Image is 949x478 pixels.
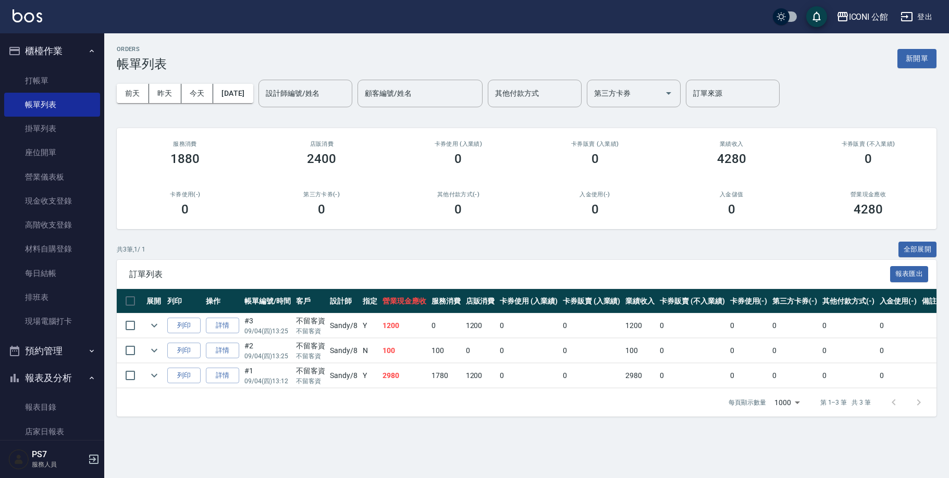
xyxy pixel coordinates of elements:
button: 新開單 [897,49,936,68]
td: 0 [770,363,820,388]
a: 新開單 [897,53,936,63]
a: 現場電腦打卡 [4,309,100,333]
td: 0 [657,363,727,388]
td: 0 [560,313,623,338]
td: 1200 [463,313,498,338]
button: 列印 [167,343,201,359]
h2: 第三方卡券(-) [266,191,377,198]
a: 每日結帳 [4,261,100,285]
th: 列印 [165,289,203,313]
td: 0 [657,338,727,363]
a: 現金收支登錄 [4,189,100,213]
button: ICONI 公館 [832,6,893,28]
button: expand row [146,318,162,333]
td: 2980 [623,363,657,388]
td: Y [360,313,380,338]
h2: 卡券使用 (入業績) [402,141,514,147]
a: 高階收支登錄 [4,213,100,237]
td: Sandy /8 [327,363,360,388]
td: 0 [877,313,920,338]
button: 登出 [896,7,936,27]
h3: 0 [318,202,325,217]
td: #1 [242,363,293,388]
h2: 卡券使用(-) [129,191,241,198]
p: 每頁顯示數量 [729,398,766,407]
th: 業績收入 [623,289,657,313]
h3: 0 [591,202,599,217]
button: 前天 [117,84,149,103]
h2: 業績收入 [676,141,787,147]
button: 櫃檯作業 [4,37,100,65]
img: Person [8,449,29,470]
a: 材料自購登錄 [4,237,100,261]
a: 排班表 [4,285,100,309]
a: 店家日報表 [4,420,100,444]
th: 帳單編號/時間 [242,289,293,313]
h3: 0 [181,202,189,217]
button: expand row [146,368,162,383]
td: 0 [497,363,560,388]
td: 100 [380,338,429,363]
td: 0 [728,363,770,388]
button: 昨天 [149,84,181,103]
button: 列印 [167,368,201,384]
td: 100 [623,338,657,363]
th: 指定 [360,289,380,313]
h5: PS7 [32,449,85,460]
h3: 0 [728,202,735,217]
h3: 0 [454,152,462,166]
td: 0 [770,313,820,338]
td: #2 [242,338,293,363]
td: 0 [728,313,770,338]
td: Sandy /8 [327,338,360,363]
td: 0 [728,338,770,363]
h2: 卡券販賣 (入業績) [539,141,650,147]
th: 第三方卡券(-) [770,289,820,313]
td: 0 [820,313,877,338]
th: 設計師 [327,289,360,313]
button: Open [660,85,677,102]
p: 09/04 (四) 13:25 [244,351,291,361]
th: 入金使用(-) [877,289,920,313]
button: 報表匯出 [890,266,929,282]
td: 0 [657,313,727,338]
th: 客戶 [293,289,328,313]
p: 09/04 (四) 13:12 [244,376,291,386]
td: N [360,338,380,363]
p: 不留客資 [296,351,325,361]
th: 展開 [144,289,165,313]
h3: 0 [865,152,872,166]
th: 營業現金應收 [380,289,429,313]
a: 詳情 [206,318,239,334]
button: 預約管理 [4,337,100,364]
h3: 4280 [854,202,883,217]
a: 打帳單 [4,69,100,93]
th: 服務消費 [429,289,463,313]
h3: 4280 [717,152,746,166]
h2: 其他付款方式(-) [402,191,514,198]
td: 0 [770,338,820,363]
td: 0 [497,338,560,363]
td: 0 [497,313,560,338]
div: 不留客資 [296,366,325,376]
p: 不留客資 [296,326,325,336]
h2: 店販消費 [266,141,377,147]
a: 掛單列表 [4,117,100,141]
button: [DATE] [213,84,253,103]
td: 1780 [429,363,463,388]
td: 1200 [463,363,498,388]
td: 0 [820,338,877,363]
td: 0 [463,338,498,363]
h3: 2400 [307,152,336,166]
span: 訂單列表 [129,269,890,280]
a: 帳單列表 [4,93,100,117]
td: #3 [242,313,293,338]
a: 詳情 [206,343,239,359]
h2: ORDERS [117,46,167,53]
a: 座位開單 [4,141,100,165]
p: 服務人員 [32,460,85,469]
th: 卡券使用 (入業績) [497,289,560,313]
p: 09/04 (四) 13:25 [244,326,291,336]
td: 0 [429,313,463,338]
h3: 0 [454,202,462,217]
